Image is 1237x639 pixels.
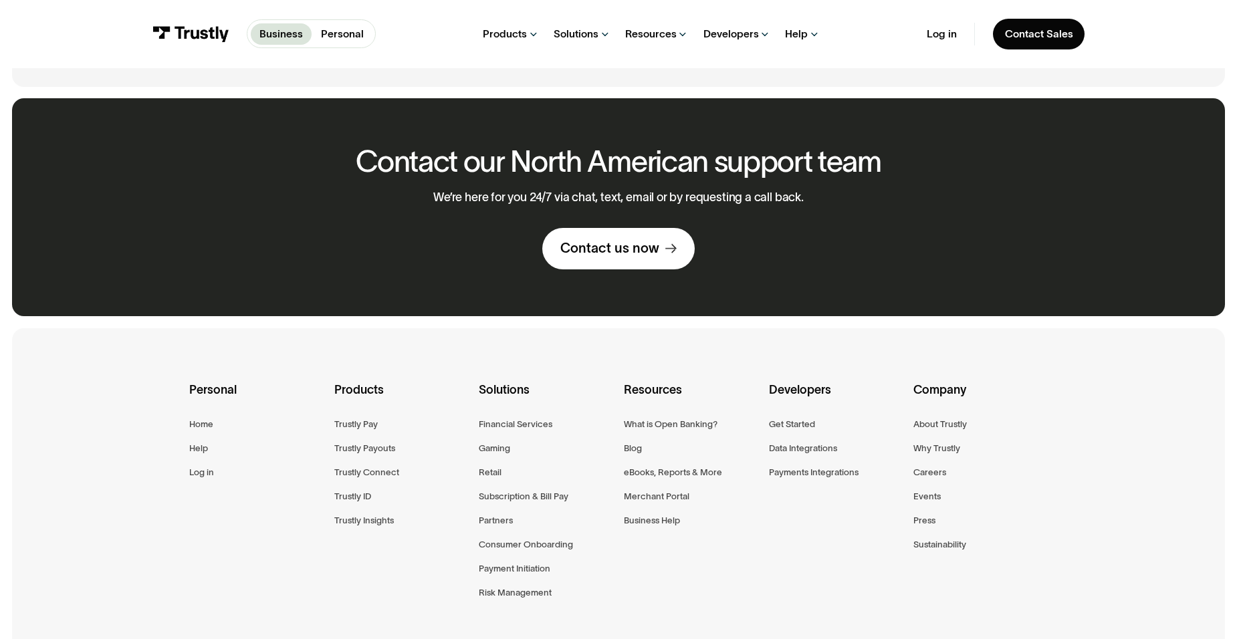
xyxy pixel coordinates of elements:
div: Contact Sales [1005,27,1073,41]
a: Help [189,441,208,457]
div: Contact us now [560,240,659,257]
a: Press [913,513,935,529]
div: Solutions [479,380,613,417]
a: Personal [312,23,372,45]
a: Trustly Connect [334,465,399,481]
a: Data Integrations [769,441,837,457]
a: Gaming [479,441,510,457]
p: Business [259,26,303,41]
a: Business Help [624,513,680,529]
a: Blog [624,441,642,457]
div: Resources [625,27,677,41]
a: Partners [479,513,513,529]
a: Trustly ID [334,489,371,505]
a: eBooks, Reports & More [624,465,722,481]
a: Retail [479,465,501,481]
a: Trustly Payouts [334,441,395,457]
a: Merchant Portal [624,489,689,505]
p: Personal [321,26,364,41]
a: Subscription & Bill Pay [479,489,568,505]
a: Risk Management [479,586,552,601]
div: Help [785,27,808,41]
a: Get Started [769,417,815,432]
a: Payment Initiation [479,561,550,577]
a: Contact us now [542,228,695,269]
p: We’re here for you 24/7 via chat, text, email or by requesting a call back. [433,190,804,205]
a: Events [913,489,941,505]
div: Personal [189,380,324,417]
a: Trustly Insights [334,513,394,529]
a: Business [251,23,312,45]
a: Financial Services [479,417,552,432]
a: Consumer Onboarding [479,537,573,553]
div: Products [334,380,469,417]
div: Resources [624,380,758,417]
img: Trustly Logo [152,26,229,42]
a: Careers [913,465,946,481]
h2: Contact our North American support team [356,146,881,178]
a: About Trustly [913,417,967,432]
a: What is Open Banking? [624,417,717,432]
a: Log in [927,27,957,41]
a: Log in [189,465,214,481]
div: Solutions [554,27,598,41]
div: Company [913,380,1048,417]
a: Why Trustly [913,441,960,457]
a: Sustainability [913,537,966,553]
a: Payments Integrations [769,465,859,481]
a: Trustly Pay [334,417,378,432]
a: Contact Sales [993,19,1085,50]
div: Developers [703,27,759,41]
a: Home [189,417,213,432]
div: Developers [769,380,903,417]
div: Products [483,27,527,41]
